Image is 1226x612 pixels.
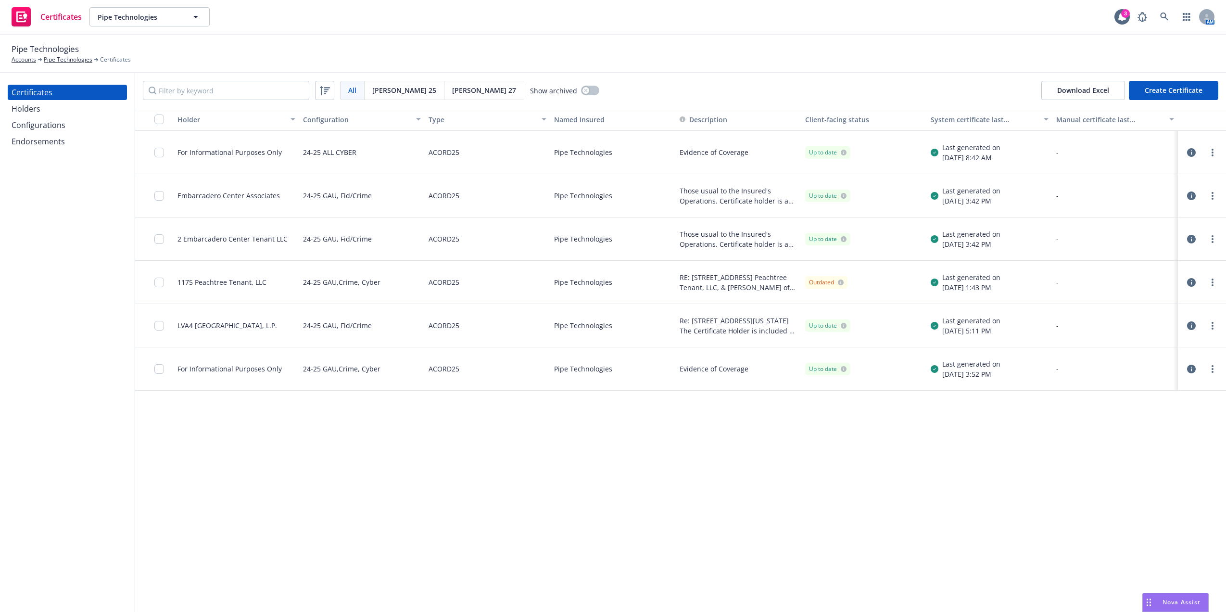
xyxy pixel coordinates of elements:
[809,278,844,287] div: Outdated
[942,272,1000,282] div: Last generated on
[303,223,372,255] div: 24-25 GAU, Fid/Crime
[177,191,280,201] div: Embarcadero Center Associates
[680,272,797,293] button: RE: [STREET_ADDRESS] Peachtree Tenant, LLC, & [PERSON_NAME] of North American Properties are incl...
[12,85,52,100] div: Certificates
[1129,81,1218,100] button: Create Certificate
[550,108,676,131] button: Named Insured
[177,277,266,287] div: 1175 Peachtree Tenant, LLC
[942,239,1000,249] div: [DATE] 3:42 PM
[8,134,127,149] a: Endorsements
[1133,7,1152,26] a: Report a Bug
[429,310,459,341] div: ACORD25
[680,186,797,206] button: Those usual to the Insured's Operations. Certificate holder is an additional insured per the Busi...
[12,117,65,133] div: Configurations
[805,115,923,125] div: Client-facing status
[154,234,164,244] input: Toggle Row Selected
[1143,593,1155,612] div: Drag to move
[303,310,372,341] div: 24-25 GAU, Fid/Crime
[303,115,410,125] div: Configuration
[1207,320,1218,331] a: more
[1207,190,1218,202] a: more
[550,304,676,347] div: Pipe Technologies
[429,115,536,125] div: Type
[550,217,676,261] div: Pipe Technologies
[942,369,1000,379] div: [DATE] 3:52 PM
[1177,7,1196,26] a: Switch app
[452,85,516,95] span: [PERSON_NAME] 27
[680,316,797,336] button: Re: [STREET_ADDRESS][US_STATE] The Certificate Holder is included as an additional insured as req...
[1056,320,1174,331] div: -
[1207,363,1218,375] a: more
[154,278,164,287] input: Toggle Row Selected
[680,364,748,374] button: Evidence of Coverage
[1041,81,1125,100] button: Download Excel
[8,85,127,100] a: Certificates
[89,7,210,26] button: Pipe Technologies
[530,86,577,96] span: Show archived
[809,321,847,330] div: Up to date
[303,267,380,298] div: 24-25 GAU,Crime, Cyber
[174,108,299,131] button: Holder
[680,229,797,249] button: Those usual to the Insured's Operations. Certificate holder is an additional insured per the Busi...
[1121,9,1130,18] div: 3
[303,353,380,384] div: 24-25 GAU,Crime, Cyber
[40,13,82,21] span: Certificates
[942,142,1000,153] div: Last generated on
[1056,234,1174,244] div: -
[1207,277,1218,288] a: more
[429,267,459,298] div: ACORD25
[12,55,36,64] a: Accounts
[303,137,356,168] div: 24-25 ALL CYBER
[1163,598,1201,606] span: Nova Assist
[809,148,847,157] div: Up to date
[1056,147,1174,157] div: -
[8,117,127,133] a: Configurations
[154,191,164,201] input: Toggle Row Selected
[801,108,927,131] button: Client-facing status
[1207,233,1218,245] a: more
[680,147,748,157] button: Evidence of Coverage
[12,43,79,55] span: Pipe Technologies
[1142,593,1209,612] button: Nova Assist
[44,55,92,64] a: Pipe Technologies
[809,235,847,243] div: Up to date
[372,85,436,95] span: [PERSON_NAME] 25
[12,134,65,149] div: Endorsements
[154,364,164,374] input: Toggle Row Selected
[429,353,459,384] div: ACORD25
[154,115,164,124] input: Select all
[680,115,727,125] button: Description
[348,85,356,95] span: All
[554,115,672,125] div: Named Insured
[299,108,425,131] button: Configuration
[942,359,1000,369] div: Last generated on
[942,316,1000,326] div: Last generated on
[550,174,676,217] div: Pipe Technologies
[154,321,164,331] input: Toggle Row Selected
[177,147,282,157] div: For Informational Purposes Only
[1155,7,1174,26] a: Search
[809,365,847,373] div: Up to date
[303,180,372,211] div: 24-25 GAU, Fid/Crime
[942,196,1000,206] div: [DATE] 3:42 PM
[154,148,164,157] input: Toggle Row Selected
[100,55,131,64] span: Certificates
[550,131,676,174] div: Pipe Technologies
[927,108,1052,131] button: System certificate last generated
[98,12,181,22] span: Pipe Technologies
[143,81,309,100] input: Filter by keyword
[1056,277,1174,287] div: -
[177,364,282,374] div: For Informational Purposes Only
[942,326,1000,336] div: [DATE] 5:11 PM
[942,186,1000,196] div: Last generated on
[177,320,277,331] div: LVA4 [GEOGRAPHIC_DATA], L.P.
[8,3,86,30] a: Certificates
[429,137,459,168] div: ACORD25
[550,261,676,304] div: Pipe Technologies
[12,101,40,116] div: Holders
